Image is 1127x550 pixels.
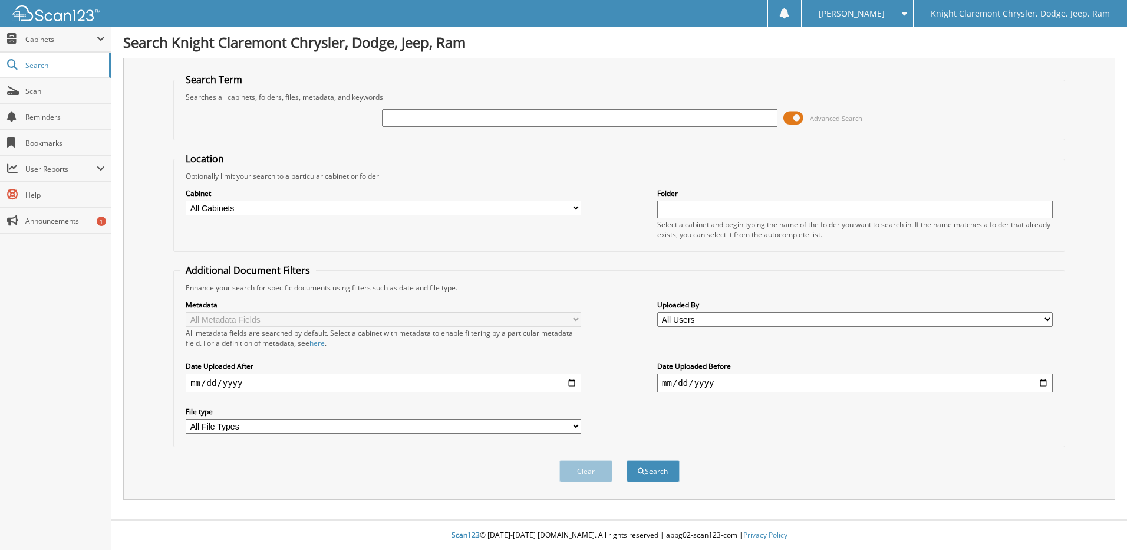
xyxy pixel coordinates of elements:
[186,407,581,417] label: File type
[25,86,105,96] span: Scan
[186,300,581,310] label: Metadata
[180,73,248,86] legend: Search Term
[186,188,581,198] label: Cabinet
[810,114,862,123] span: Advanced Search
[180,171,1059,181] div: Optionally limit your search to a particular cabinet or folder
[180,92,1059,102] div: Searches all cabinets, folders, files, metadata, and keywords
[180,283,1059,293] div: Enhance your search for specific documents using filters such as date and file type.
[186,328,581,348] div: All metadata fields are searched by default. Select a cabinet with metadata to enable filtering b...
[627,460,680,482] button: Search
[180,264,316,277] legend: Additional Document Filters
[25,34,97,44] span: Cabinets
[25,164,97,174] span: User Reports
[186,374,581,392] input: start
[657,300,1053,310] label: Uploaded By
[111,521,1127,550] div: © [DATE]-[DATE] [DOMAIN_NAME]. All rights reserved | appg02-scan123-com |
[819,10,885,17] span: [PERSON_NAME]
[657,188,1053,198] label: Folder
[931,10,1110,17] span: Knight Claremont Chrysler, Dodge, Jeep, Ram
[657,374,1053,392] input: end
[186,361,581,371] label: Date Uploaded After
[25,190,105,200] span: Help
[559,460,612,482] button: Clear
[25,138,105,148] span: Bookmarks
[657,220,1053,240] div: Select a cabinet and begin typing the name of the folder you want to search in. If the name match...
[25,112,105,122] span: Reminders
[657,361,1053,371] label: Date Uploaded Before
[25,216,105,226] span: Announcements
[743,530,787,540] a: Privacy Policy
[25,60,103,70] span: Search
[123,32,1115,52] h1: Search Knight Claremont Chrysler, Dodge, Jeep, Ram
[12,5,100,21] img: scan123-logo-white.svg
[452,530,480,540] span: Scan123
[180,152,230,165] legend: Location
[97,217,106,226] div: 1
[309,338,325,348] a: here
